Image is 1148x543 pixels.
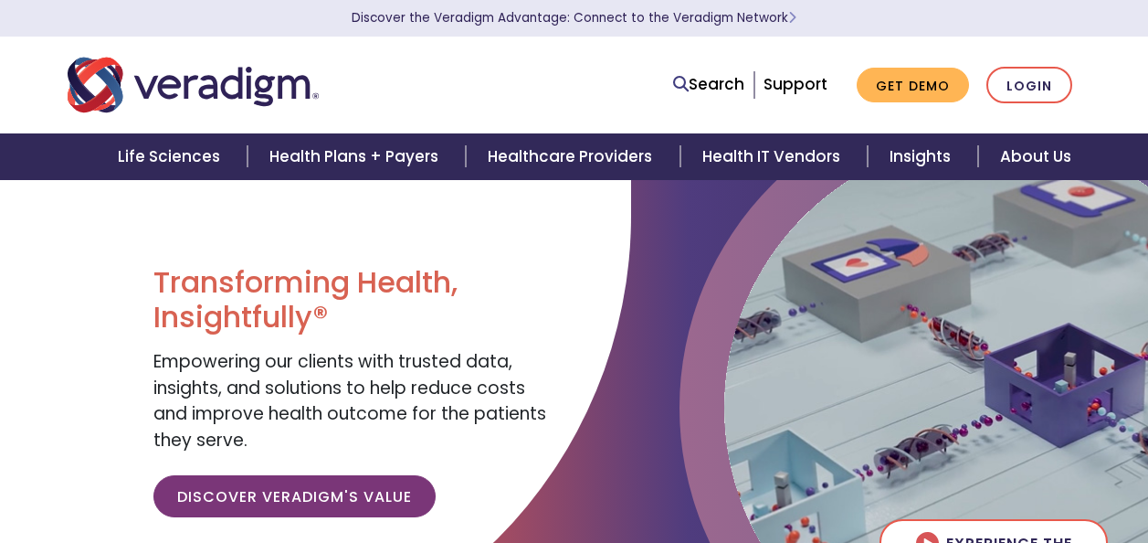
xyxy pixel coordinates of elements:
[764,73,827,95] a: Support
[680,133,868,180] a: Health IT Vendors
[68,55,319,115] img: Veradigm logo
[466,133,679,180] a: Healthcare Providers
[978,133,1093,180] a: About Us
[788,9,796,27] span: Learn More
[352,9,796,27] a: Discover the Veradigm Advantage: Connect to the Veradigm NetworkLearn More
[868,133,978,180] a: Insights
[248,133,466,180] a: Health Plans + Payers
[986,67,1072,104] a: Login
[673,72,744,97] a: Search
[153,265,560,335] h1: Transforming Health, Insightfully®
[153,349,546,452] span: Empowering our clients with trusted data, insights, and solutions to help reduce costs and improv...
[153,475,436,517] a: Discover Veradigm's Value
[857,68,969,103] a: Get Demo
[96,133,248,180] a: Life Sciences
